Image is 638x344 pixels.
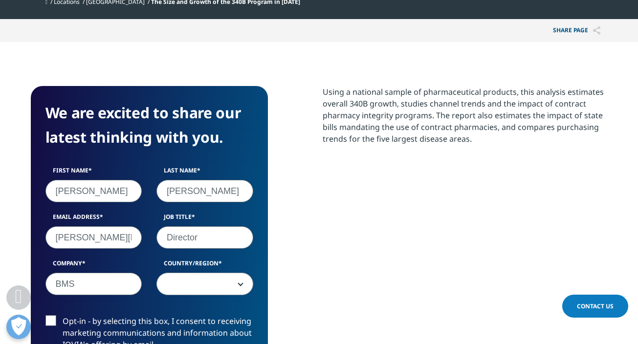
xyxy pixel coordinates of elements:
label: Country/Region [156,259,253,273]
label: First Name [45,166,142,180]
label: Company [45,259,142,273]
p: Share PAGE [546,19,608,42]
img: Share PAGE [593,26,600,35]
label: Email Address [45,213,142,226]
button: Open Preferences [6,315,31,339]
label: Job Title [156,213,253,226]
h4: We are excited to share our latest thinking with you. [45,101,253,150]
button: Share PAGEShare PAGE [546,19,608,42]
label: Last Name [156,166,253,180]
span: Contact Us [577,302,614,310]
div: Using a national sample of pharmaceutical products, this analysis estimates overall 340B growth, ... [323,86,608,145]
a: Contact Us [562,295,628,318]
